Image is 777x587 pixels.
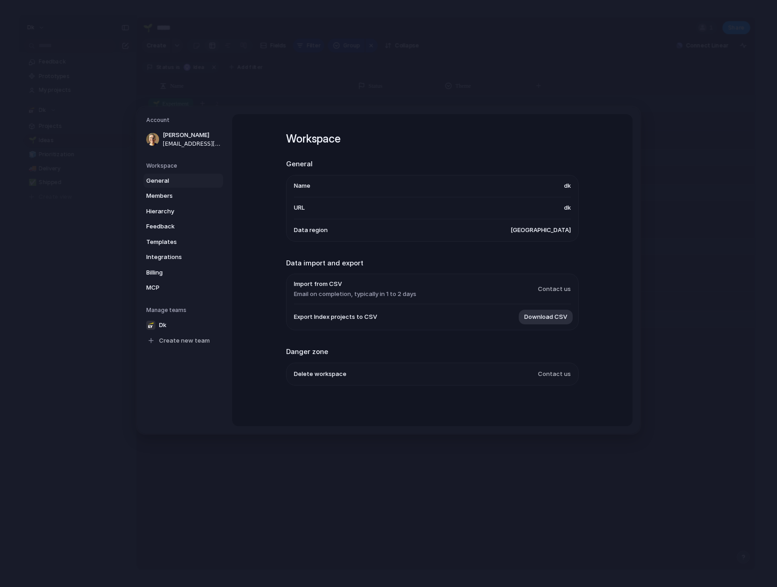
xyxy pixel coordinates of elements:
[163,131,221,140] span: [PERSON_NAME]
[146,116,223,124] h5: Account
[511,225,571,234] span: [GEOGRAPHIC_DATA]
[144,219,223,234] a: Feedback
[286,258,579,268] h2: Data import and export
[144,280,223,295] a: MCP
[294,369,346,378] span: Delete workspace
[144,317,223,332] a: Dk
[146,161,223,169] h5: Workspace
[286,159,579,169] h2: General
[146,176,205,185] span: General
[146,206,205,216] span: Hierarchy
[564,181,571,190] span: dk
[144,234,223,249] a: Templates
[144,333,223,348] a: Create new team
[144,265,223,280] a: Billing
[538,284,571,293] span: Contact us
[144,128,223,151] a: [PERSON_NAME][EMAIL_ADDRESS][DOMAIN_NAME]
[286,131,579,147] h1: Workspace
[294,181,310,190] span: Name
[519,310,573,324] button: Download CSV
[294,289,416,298] span: Email on completion, typically in 1 to 2 days
[538,369,571,378] span: Contact us
[524,312,567,322] span: Download CSV
[146,191,205,201] span: Members
[564,203,571,212] span: dk
[159,336,210,345] span: Create new team
[146,237,205,246] span: Templates
[146,306,223,314] h5: Manage teams
[144,250,223,264] a: Integrations
[146,222,205,231] span: Feedback
[144,189,223,203] a: Members
[144,173,223,188] a: General
[294,203,305,212] span: URL
[146,253,205,262] span: Integrations
[294,280,416,289] span: Import from CSV
[146,268,205,277] span: Billing
[294,225,328,234] span: Data region
[146,283,205,292] span: MCP
[163,139,221,148] span: [EMAIL_ADDRESS][DOMAIN_NAME]
[294,312,377,322] span: Export Index projects to CSV
[159,320,166,329] span: Dk
[286,347,579,357] h2: Danger zone
[144,204,223,218] a: Hierarchy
